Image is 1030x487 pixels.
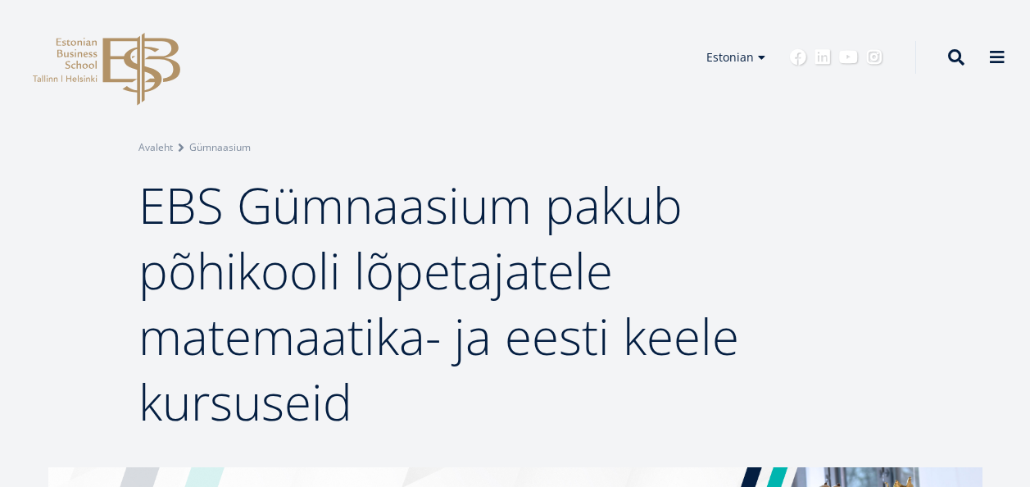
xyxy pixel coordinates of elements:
span: EBS Gümnaasium pakub põhikooli lõpetajatele matemaatika- ja eesti keele kursuseid [138,171,739,435]
a: Avaleht [138,139,173,156]
a: Instagram [866,49,883,66]
a: Linkedin [814,49,831,66]
a: Facebook [790,49,806,66]
a: Gümnaasium [189,139,251,156]
a: Youtube [839,49,858,66]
